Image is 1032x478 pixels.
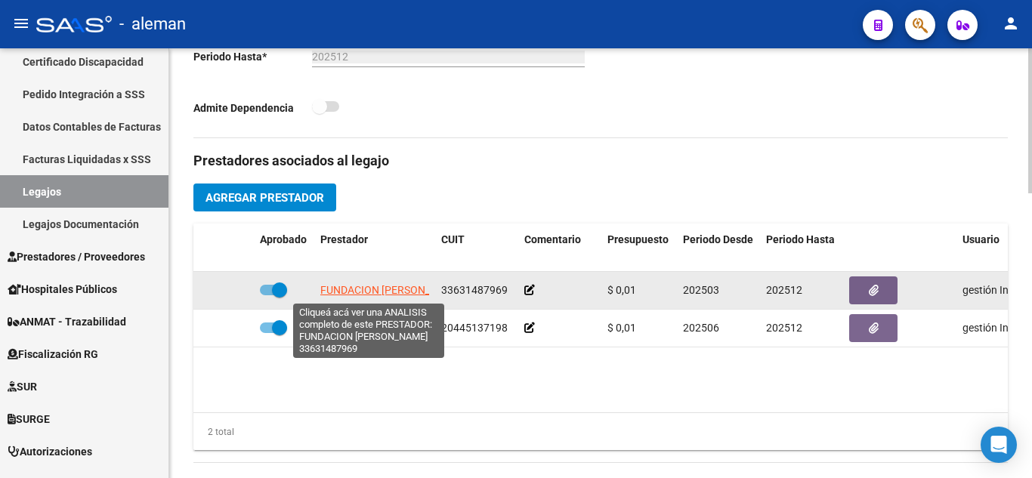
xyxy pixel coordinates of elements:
span: Prestador [320,233,368,245]
span: SURGE [8,411,50,427]
datatable-header-cell: Presupuesto [601,224,677,273]
span: CUIT [441,233,465,245]
datatable-header-cell: Periodo Hasta [760,224,843,273]
span: SUR [8,378,37,395]
span: $ 0,01 [607,284,636,296]
button: Agregar Prestador [193,183,336,211]
datatable-header-cell: Aprobado [254,224,314,273]
span: Comentario [524,233,581,245]
span: 202512 [766,284,802,296]
span: FUNDACION [PERSON_NAME] [320,284,462,296]
span: ANMAT - Trazabilidad [8,313,126,330]
span: Prestadores / Proveedores [8,248,145,265]
mat-icon: menu [12,14,30,32]
div: 2 total [193,424,234,440]
span: Agregar Prestador [205,191,324,205]
mat-icon: person [1002,14,1020,32]
span: Periodo Desde [683,233,753,245]
h3: Prestadores asociados al legajo [193,150,1008,171]
span: Usuario [962,233,1000,245]
span: Fiscalización RG [8,346,98,362]
span: - aleman [119,8,186,41]
datatable-header-cell: Prestador [314,224,435,273]
span: CANCINOS JULIAN [320,322,411,334]
datatable-header-cell: CUIT [435,224,518,273]
span: Presupuesto [607,233,669,245]
span: 202512 [766,322,802,334]
span: Periodo Hasta [766,233,835,245]
span: 202503 [683,284,719,296]
span: Autorizaciones [8,443,92,460]
span: Aprobado [260,233,307,245]
div: Open Intercom Messenger [981,427,1017,463]
span: 202506 [683,322,719,334]
p: Periodo Hasta [193,48,312,65]
p: Admite Dependencia [193,100,312,116]
span: 20445137198 [441,322,508,334]
span: Hospitales Públicos [8,281,117,298]
datatable-header-cell: Comentario [518,224,601,273]
span: 33631487969 [441,284,508,296]
span: $ 0,01 [607,322,636,334]
datatable-header-cell: Periodo Desde [677,224,760,273]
